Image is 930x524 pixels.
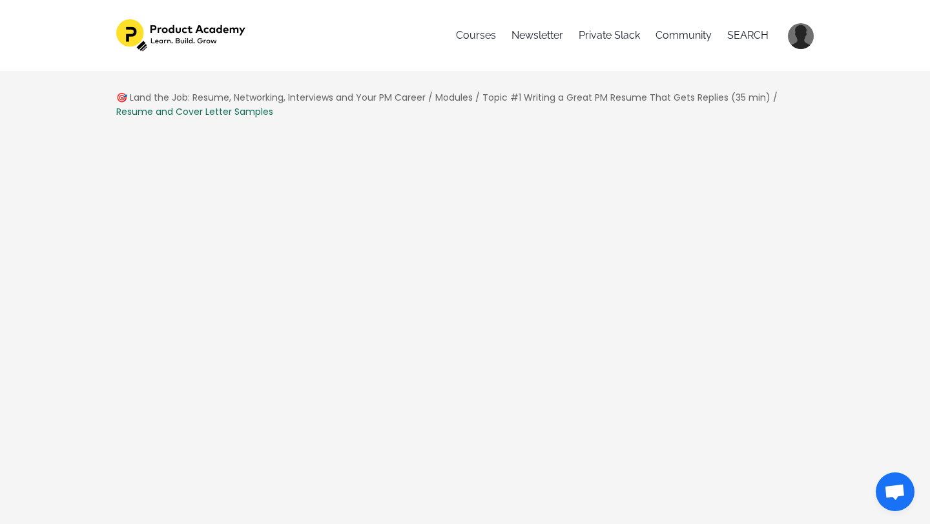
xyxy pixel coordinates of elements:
[116,105,273,119] div: Resume and Cover Letter Samples
[773,90,778,105] div: /
[512,19,563,52] a: Newsletter
[656,19,712,52] a: Community
[428,90,433,105] div: /
[876,472,914,511] div: Open chat
[482,91,770,104] a: Topic #1 Writing a Great PM Resume That Gets Replies (35 min)
[116,91,426,104] a: 🎯 Land the Job: Resume, Networking, Interviews and Your PM Career
[727,19,769,52] a: SEARCH
[435,91,473,104] a: Modules
[475,90,480,105] div: /
[579,19,640,52] a: Private Slack
[456,19,496,52] a: Courses
[116,19,247,52] img: 27ec826-c42b-1fdd-471c-6c78b547101_582dc3fb-c1b0-4259-95ab-5487f20d86c3.png
[788,23,814,49] img: 84ec73885146f4192b1a17cc33ca0aae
